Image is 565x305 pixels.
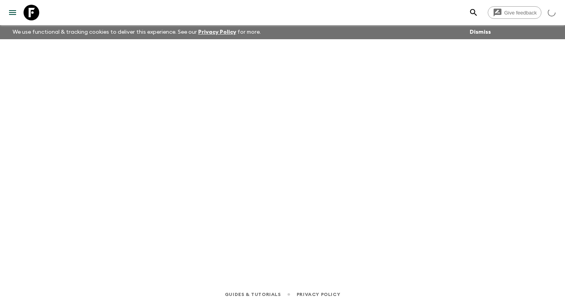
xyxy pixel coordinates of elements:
p: We use functional & tracking cookies to deliver this experience. See our for more. [9,25,264,39]
a: Give feedback [488,6,541,19]
a: Privacy Policy [297,290,340,299]
span: Give feedback [500,10,541,16]
button: menu [5,5,20,20]
a: Privacy Policy [198,29,236,35]
button: search adventures [466,5,481,20]
a: Guides & Tutorials [225,290,281,299]
button: Dismiss [468,27,493,38]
